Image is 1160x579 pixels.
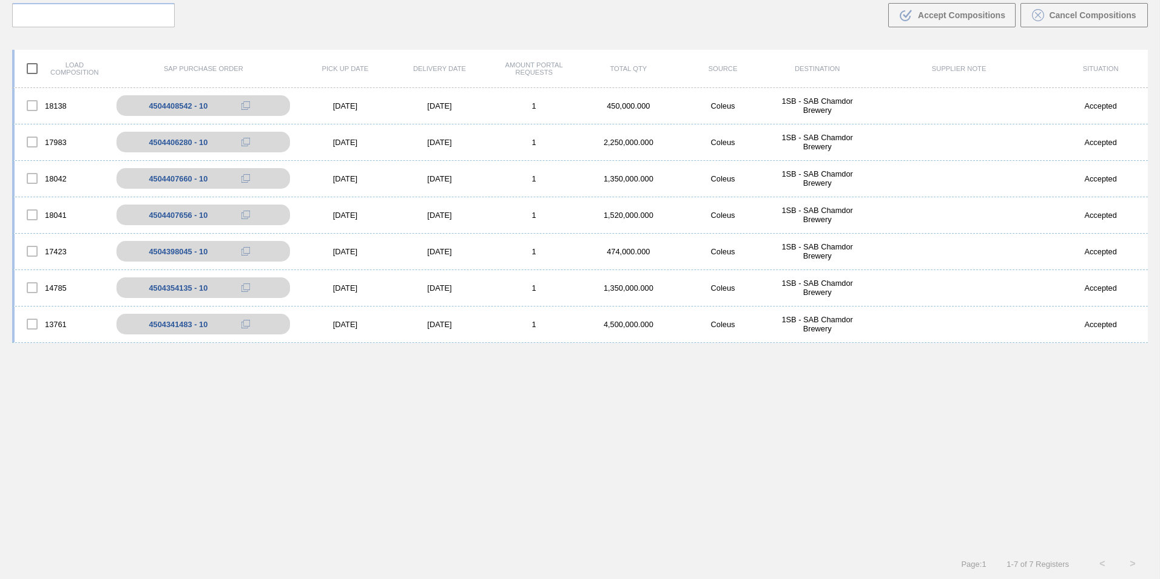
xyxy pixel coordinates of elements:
[1005,560,1069,569] span: 1 - 7 of 7 Registers
[581,174,676,183] div: 1,350,000.000
[393,101,487,110] div: [DATE]
[234,244,258,259] div: Copy
[581,65,676,72] div: Total Qty
[1053,247,1148,256] div: Accepted
[676,211,771,220] div: Coleus
[234,135,258,149] div: Copy
[1053,320,1148,329] div: Accepted
[149,211,207,220] div: 4504407656 - 10
[393,65,487,72] div: Delivery Date
[581,211,676,220] div: 1,520,000.000
[1053,283,1148,293] div: Accepted
[298,247,393,256] div: [DATE]
[393,283,487,293] div: [DATE]
[676,138,771,147] div: Coleus
[770,315,865,333] div: 1SB - SAB Chamdor Brewery
[676,101,771,110] div: Coleus
[15,129,109,155] div: 17983
[234,208,258,222] div: Copy
[15,311,109,337] div: 13761
[298,320,393,329] div: [DATE]
[149,320,207,329] div: 4504341483 - 10
[149,101,207,110] div: 4504408542 - 10
[393,247,487,256] div: [DATE]
[393,320,487,329] div: [DATE]
[487,320,581,329] div: 1
[109,65,298,72] div: SAP Purchase Order
[961,560,986,569] span: Page : 1
[487,138,581,147] div: 1
[15,239,109,264] div: 17423
[770,65,865,72] div: Destination
[581,320,676,329] div: 4,500,000.000
[1053,211,1148,220] div: Accepted
[298,283,393,293] div: [DATE]
[393,211,487,220] div: [DATE]
[487,174,581,183] div: 1
[15,56,109,81] div: Load composition
[298,138,393,147] div: [DATE]
[1020,3,1148,27] button: Cancel Compositions
[487,101,581,110] div: 1
[15,166,109,191] div: 18042
[487,283,581,293] div: 1
[1053,174,1148,183] div: Accepted
[581,283,676,293] div: 1,350,000.000
[149,138,207,147] div: 4504406280 - 10
[149,174,207,183] div: 4504407660 - 10
[487,211,581,220] div: 1
[487,247,581,256] div: 1
[1049,10,1136,20] span: Cancel Compositions
[149,283,207,293] div: 4504354135 - 10
[865,65,1053,72] div: Supplier Note
[581,138,676,147] div: 2,250,000.000
[393,174,487,183] div: [DATE]
[298,211,393,220] div: [DATE]
[770,133,865,151] div: 1SB - SAB Chamdor Brewery
[581,247,676,256] div: 474,000.000
[770,96,865,115] div: 1SB - SAB Chamdor Brewery
[770,279,865,297] div: 1SB - SAB Chamdor Brewery
[298,174,393,183] div: [DATE]
[770,242,865,260] div: 1SB - SAB Chamdor Brewery
[1087,549,1118,579] button: <
[1053,101,1148,110] div: Accepted
[676,283,771,293] div: Coleus
[487,61,581,76] div: Amount Portal Requests
[1053,65,1148,72] div: Situation
[15,275,109,300] div: 14785
[581,101,676,110] div: 450,000.000
[15,202,109,228] div: 18041
[298,101,393,110] div: [DATE]
[888,3,1016,27] button: Accept Compositions
[298,65,393,72] div: Pick up Date
[676,320,771,329] div: Coleus
[393,138,487,147] div: [DATE]
[234,171,258,186] div: Copy
[770,206,865,224] div: 1SB - SAB Chamdor Brewery
[770,169,865,188] div: 1SB - SAB Chamdor Brewery
[676,174,771,183] div: Coleus
[149,247,207,256] div: 4504398045 - 10
[234,98,258,113] div: Copy
[676,65,771,72] div: Source
[15,93,109,118] div: 18138
[1118,549,1148,579] button: >
[676,247,771,256] div: Coleus
[1053,138,1148,147] div: Accepted
[234,317,258,331] div: Copy
[918,10,1005,20] span: Accept Compositions
[234,280,258,295] div: Copy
